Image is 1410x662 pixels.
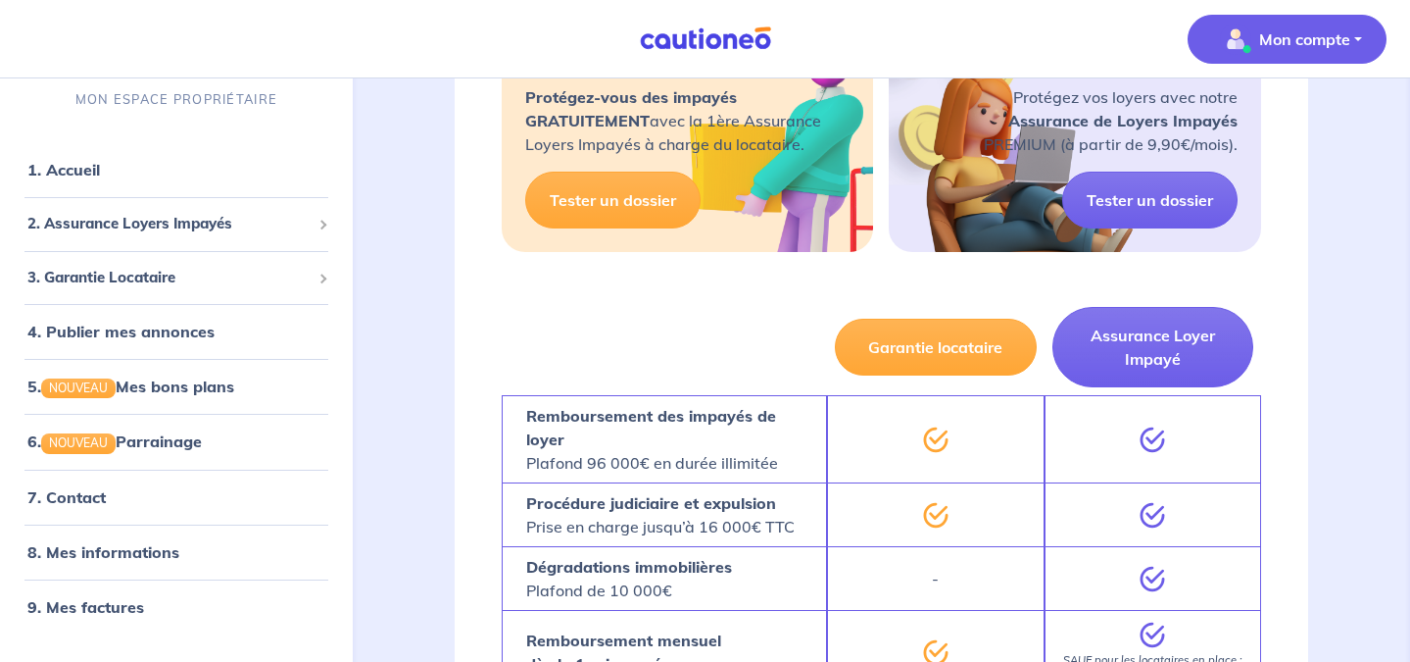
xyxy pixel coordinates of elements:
[526,493,776,513] strong: Procédure judiciaire et expulsion
[835,319,1037,376] button: Garantie locataire
[8,586,345,626] div: 9. Mes factures
[525,87,737,130] strong: Protégez-vous des impayés GRATUITEMENT
[526,557,732,577] strong: Dégradations immobilières
[526,404,802,475] p: Plafond 96 000€ en durée illimitée
[75,90,277,109] p: MON ESPACE PROPRIÉTAIRE
[632,26,779,51] img: Cautioneo
[1008,111,1238,130] strong: Assurance de Loyers Impayés
[526,406,776,449] strong: Remboursement des impayés de loyer
[1188,15,1386,64] button: illu_account_valid_menu.svgMon compte
[27,541,179,561] a: 8. Mes informations
[8,205,345,243] div: 2. Assurance Loyers Impayés
[8,367,345,406] div: 5.NOUVEAUMes bons plans
[8,258,345,296] div: 3. Garantie Locataire
[1062,172,1238,229] a: Tester un dossier
[984,85,1238,156] p: Protégez vos loyers avec notre PREMIUM (à partir de 9,90€/mois).
[8,532,345,571] div: 8. Mes informations
[8,150,345,189] div: 1. Accueil
[827,546,1045,610] div: -
[525,85,821,156] p: avec la 1ère Assurance Loyers Impayés à charge du locataire.
[8,477,345,516] div: 7. Contact
[526,491,795,538] p: Prise en charge jusqu’à 16 000€ TTC
[27,377,234,396] a: 5.NOUVEAUMes bons plans
[1220,24,1251,55] img: illu_account_valid_menu.svg
[27,213,311,235] span: 2. Assurance Loyers Impayés
[27,596,144,616] a: 9. Mes factures
[8,312,345,351] div: 4. Publier mes annonces
[1259,27,1350,51] p: Mon compte
[27,266,311,288] span: 3. Garantie Locataire
[526,555,732,602] p: Plafond de 10 000€
[27,486,106,506] a: 7. Contact
[27,160,100,179] a: 1. Accueil
[1052,307,1254,387] button: Assurance Loyer Impayé
[27,432,202,451] a: 6.NOUVEAUParrainage
[27,322,215,341] a: 4. Publier mes annonces
[8,422,345,461] div: 6.NOUVEAUParrainage
[525,172,701,229] a: Tester un dossier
